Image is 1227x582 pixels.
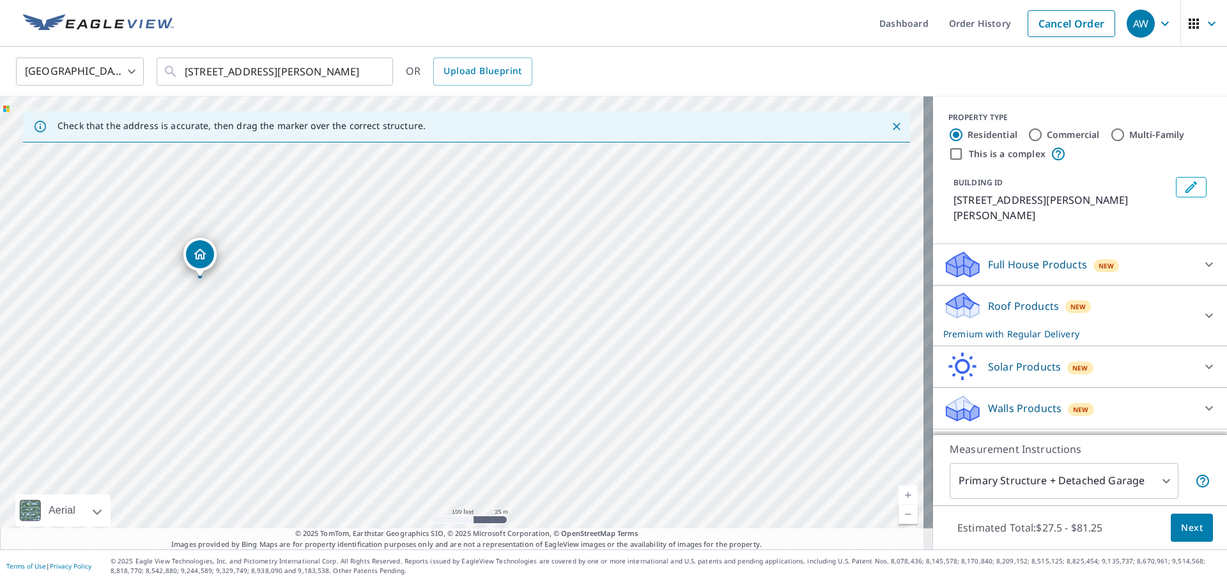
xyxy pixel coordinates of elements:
p: Roof Products [988,298,1059,314]
div: Roof ProductsNewPremium with Regular Delivery [943,291,1217,341]
label: Commercial [1047,128,1100,141]
div: Dropped pin, building 1, Residential property, 418 Melville Rd Hampton, VA 23661 [183,238,217,277]
p: BUILDING ID [953,177,1003,188]
span: Your report will include the primary structure and a detached garage if one exists. [1195,473,1210,489]
span: New [1070,302,1086,312]
div: Primary Structure + Detached Garage [950,463,1178,499]
a: Terms of Use [6,562,46,571]
p: Solar Products [988,359,1061,374]
a: Upload Blueprint [433,57,532,86]
a: Privacy Policy [50,562,91,571]
p: Walls Products [988,401,1061,416]
a: Cancel Order [1028,10,1115,37]
p: [STREET_ADDRESS][PERSON_NAME][PERSON_NAME] [953,192,1171,223]
p: | [6,562,91,570]
label: Residential [968,128,1017,141]
p: Premium with Regular Delivery [943,327,1194,341]
a: Current Level 18, Zoom Out [899,505,918,524]
label: This is a complex [969,148,1046,160]
a: Terms [617,528,638,538]
p: Estimated Total: $27.5 - $81.25 [947,514,1113,542]
img: EV Logo [23,14,174,33]
div: OR [406,57,532,86]
p: Check that the address is accurate, then drag the marker over the correct structure. [58,120,426,132]
p: Measurement Instructions [950,441,1210,457]
div: PROPERTY TYPE [948,112,1212,123]
div: [GEOGRAPHIC_DATA] [16,54,144,89]
span: © 2025 TomTom, Earthstar Geographics SIO, © 2025 Microsoft Corporation, © [295,528,638,539]
div: Full House ProductsNew [943,249,1217,280]
span: Upload Blueprint [444,63,521,79]
span: New [1073,404,1089,415]
div: Walls ProductsNew [943,393,1217,424]
button: Edit building 1 [1176,177,1207,197]
p: Full House Products [988,257,1087,272]
span: Next [1181,520,1203,536]
span: New [1099,261,1115,271]
button: Next [1171,514,1213,542]
div: AW [1127,10,1155,38]
button: Close [888,118,905,135]
div: Aerial [15,494,111,526]
div: Solar ProductsNew [943,351,1217,382]
span: New [1072,363,1088,373]
input: Search by address or latitude-longitude [185,54,367,89]
a: Current Level 18, Zoom In [899,486,918,505]
a: OpenStreetMap [561,528,615,538]
label: Multi-Family [1129,128,1185,141]
p: © 2025 Eagle View Technologies, Inc. and Pictometry International Corp. All Rights Reserved. Repo... [111,556,1221,576]
div: Aerial [45,494,79,526]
